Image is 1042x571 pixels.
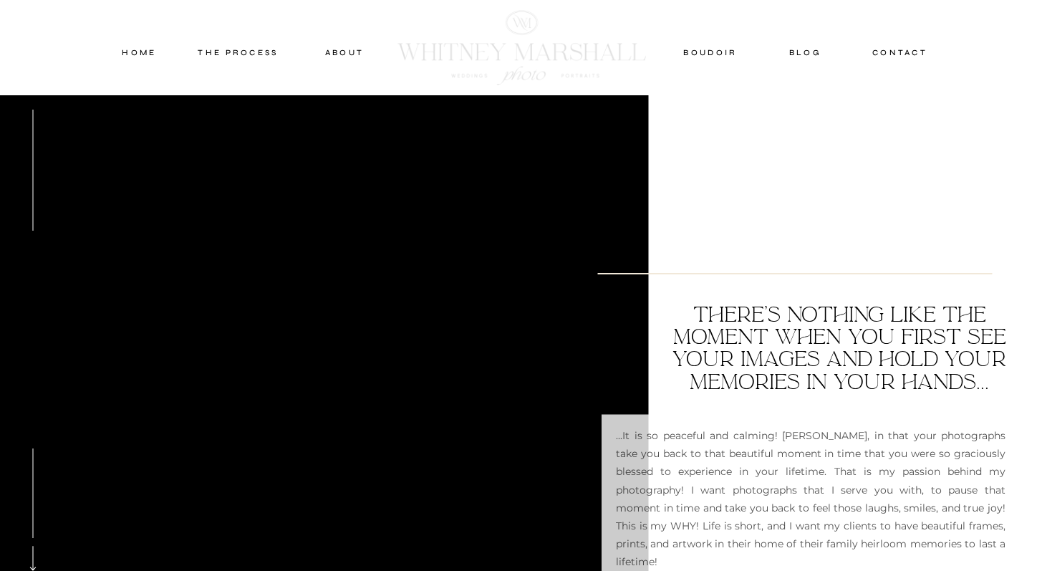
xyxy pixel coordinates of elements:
[196,46,281,59] a: THE PROCESS
[682,46,740,59] a: boudoir
[616,427,1005,559] p: ...It is so peaceful and calming! [PERSON_NAME], in that your photographs take you back to that b...
[309,46,380,59] a: about
[867,46,934,59] a: contact
[665,303,1014,394] h3: there's nothing like the moment when you first see your images and hold your memories in your han...
[774,46,837,59] a: blog
[109,46,170,59] a: home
